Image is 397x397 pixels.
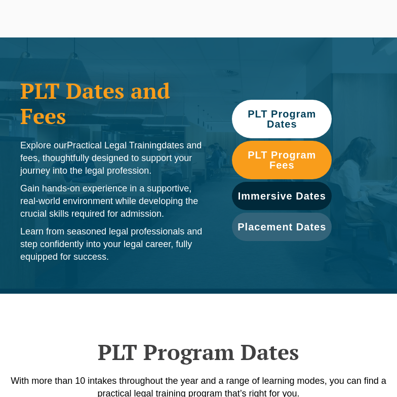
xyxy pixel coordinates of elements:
h1: PLT Dates and Fees [20,78,212,129]
span: Practical Legal Training [67,140,162,150]
span: PLT Program Fees [237,150,327,170]
a: Immersive Dates [232,182,332,210]
span: Immersive Dates [238,191,326,201]
p: Explore our dates and fees, thoughtfully designed to support your journey into the legal profession. [20,139,212,177]
h2: PLT Program Dates [10,339,387,365]
p: Gain hands-on experience in a supportive, real-world environment while developing the crucial ski... [20,182,212,220]
a: PLT Program Fees [232,141,332,179]
a: PLT Program Dates [232,100,332,138]
span: Placement Dates [237,222,326,232]
p: Learn from seasoned legal professionals and step confidently into your legal career, fully equipp... [20,225,212,263]
span: PLT Program Dates [237,109,327,129]
a: Placement Dates [232,213,332,241]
